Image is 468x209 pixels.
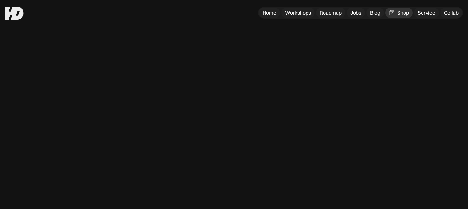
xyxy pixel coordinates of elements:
[281,8,315,18] a: Workshops
[414,8,439,18] a: Service
[285,9,311,16] div: Workshops
[418,9,435,16] div: Service
[259,8,280,18] a: Home
[397,9,409,16] div: Shop
[263,9,276,16] div: Home
[350,9,361,16] div: Jobs
[440,8,462,18] a: Collab
[320,9,342,16] div: Roadmap
[370,9,380,16] div: Blog
[347,8,365,18] a: Jobs
[385,8,413,18] a: Shop
[366,8,384,18] a: Blog
[444,9,459,16] div: Collab
[316,8,345,18] a: Roadmap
